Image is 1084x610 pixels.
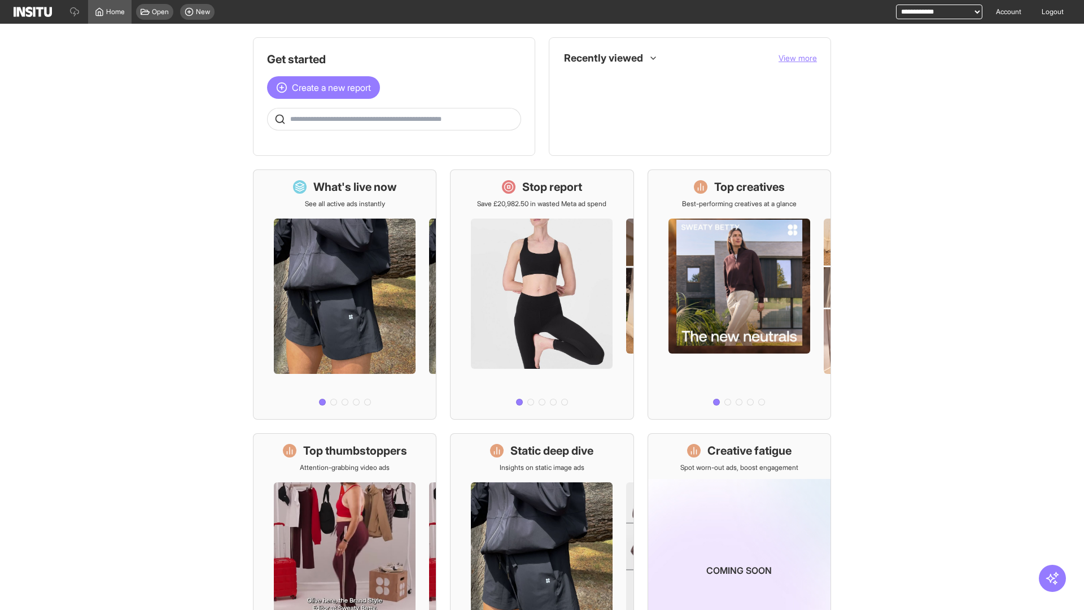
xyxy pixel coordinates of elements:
[588,76,692,85] span: Top 10 Unique Creatives [Beta]
[500,463,584,472] p: Insights on static image ads
[567,124,581,137] div: Insights
[588,126,659,135] span: Creative Fatigue [Beta]
[106,7,125,16] span: Home
[567,74,581,88] div: Insights
[267,51,521,67] h1: Get started
[714,179,785,195] h1: Top creatives
[567,99,581,112] div: Insights
[779,53,817,64] button: View more
[292,81,371,94] span: Create a new report
[152,7,169,16] span: Open
[682,199,797,208] p: Best-performing creatives at a glance
[267,76,380,99] button: Create a new report
[588,76,808,85] span: Top 10 Unique Creatives [Beta]
[522,179,582,195] h1: Stop report
[305,199,385,208] p: See all active ads instantly
[588,126,808,135] span: Creative Fatigue [Beta]
[313,179,397,195] h1: What's live now
[450,169,633,420] a: Stop reportSave £20,982.50 in wasted Meta ad spend
[510,443,593,459] h1: Static deep dive
[253,169,436,420] a: What's live nowSee all active ads instantly
[588,101,638,110] span: Static Deep Dive
[477,199,606,208] p: Save £20,982.50 in wasted Meta ad spend
[303,443,407,459] h1: Top thumbstoppers
[588,101,808,110] span: Static Deep Dive
[196,7,210,16] span: New
[300,463,390,472] p: Attention-grabbing video ads
[648,169,831,420] a: Top creativesBest-performing creatives at a glance
[14,7,52,17] img: Logo
[779,53,817,63] span: View more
